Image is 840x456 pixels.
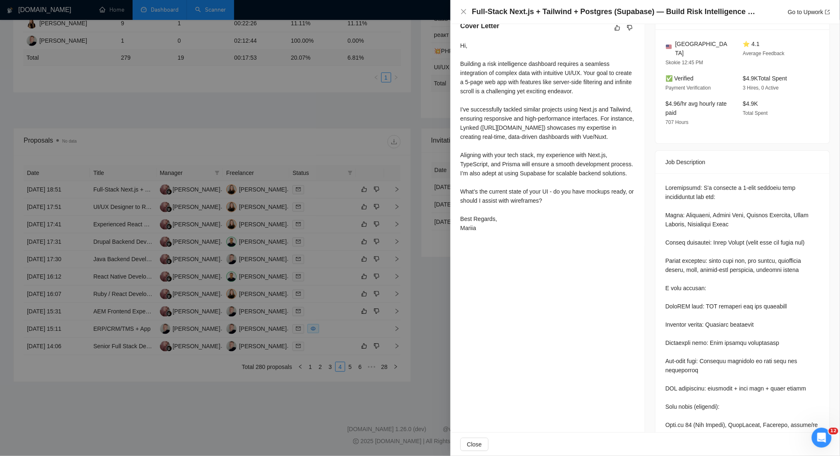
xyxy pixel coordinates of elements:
[666,75,694,82] span: ✅ Verified
[743,100,758,107] span: $4.9K
[743,110,768,116] span: Total Spent
[460,21,499,31] h5: Cover Letter
[812,428,832,448] iframe: Intercom live chat
[666,119,688,125] span: 707 Hours
[666,85,711,91] span: Payment Verification
[743,85,779,91] span: 3 Hires, 0 Active
[675,39,730,58] span: [GEOGRAPHIC_DATA]
[743,75,787,82] span: $4.9K Total Spent
[829,428,838,434] span: 12
[460,8,467,15] span: close
[460,438,489,451] button: Close
[788,9,830,15] a: Go to Upworkexport
[666,151,820,173] div: Job Description
[460,8,467,15] button: Close
[467,440,482,449] span: Close
[743,41,760,47] span: ⭐ 4.1
[472,7,758,17] h4: Full-Stack Next.js + Tailwind + Postgres (Supabase) — Build Risk Intelligence Dashboard MVP
[666,60,703,65] span: Skokie 12:45 PM
[612,23,622,33] button: like
[825,10,830,15] span: export
[625,23,635,33] button: dislike
[460,41,635,233] div: Hi, Building a risk intelligence dashboard requires a seamless integration of complex data with i...
[627,24,633,31] span: dislike
[666,44,672,50] img: 🇺🇸
[666,100,727,116] span: $4.96/hr avg hourly rate paid
[615,24,620,31] span: like
[743,51,785,56] span: Average Feedback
